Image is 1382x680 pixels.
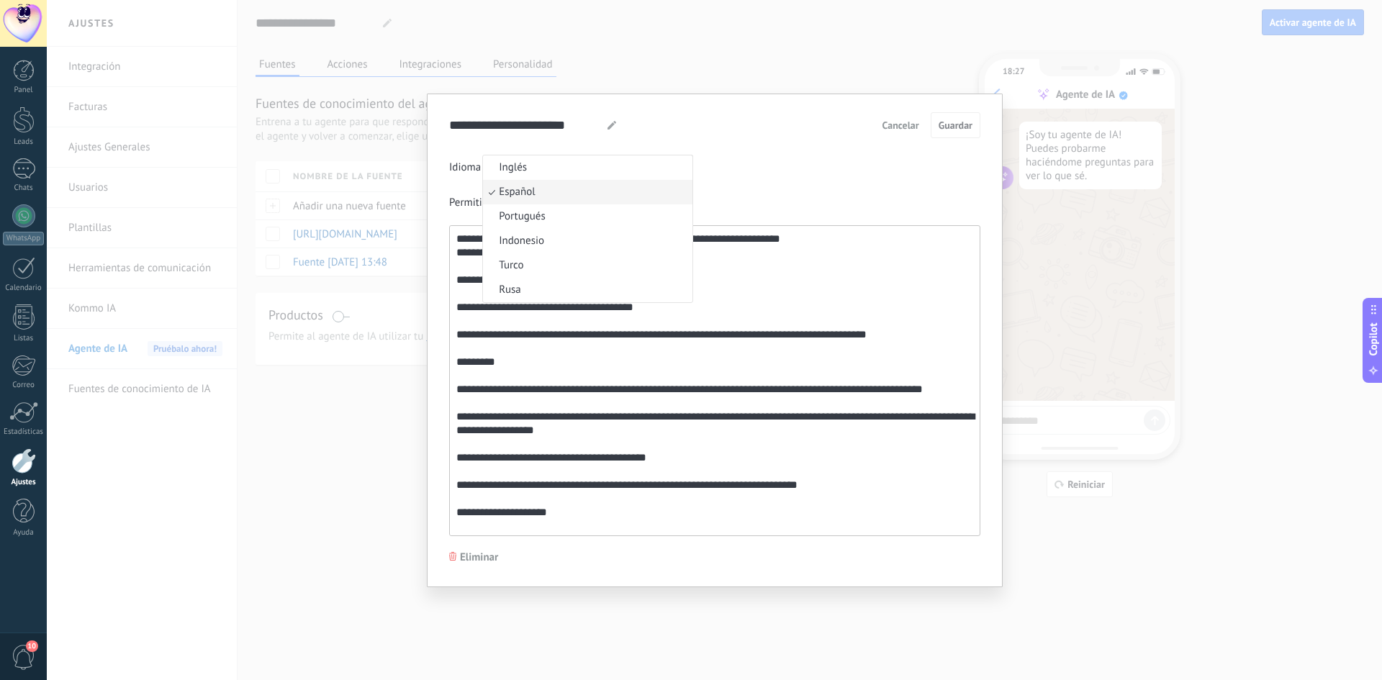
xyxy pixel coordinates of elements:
div: Estadísticas [3,427,45,437]
span: Inglés [499,160,527,175]
button: Cancelar [876,114,926,136]
div: Ayuda [3,528,45,538]
span: 10 [26,640,38,652]
div: Leads [3,137,45,147]
span: Permitir que Kommo IA utilice esta subsección [449,196,662,210]
div: Listas [3,334,45,343]
span: Portugués [499,209,546,224]
span: Turco [499,258,523,273]
div: Calendario [3,284,45,293]
span: Guardar [939,120,972,130]
span: Rusa [499,283,521,297]
div: Ajustes [3,478,45,487]
div: Correo [3,381,45,390]
span: Eliminar [460,550,498,565]
span: Español [499,185,536,199]
button: Guardar [931,112,980,138]
div: Panel [3,86,45,95]
div: Chats [3,183,45,193]
span: Idioma [449,160,481,175]
span: Indonesio [499,234,544,248]
span: Copilot [1366,322,1381,355]
span: Cancelar [882,120,919,130]
div: WhatsApp [3,232,44,245]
